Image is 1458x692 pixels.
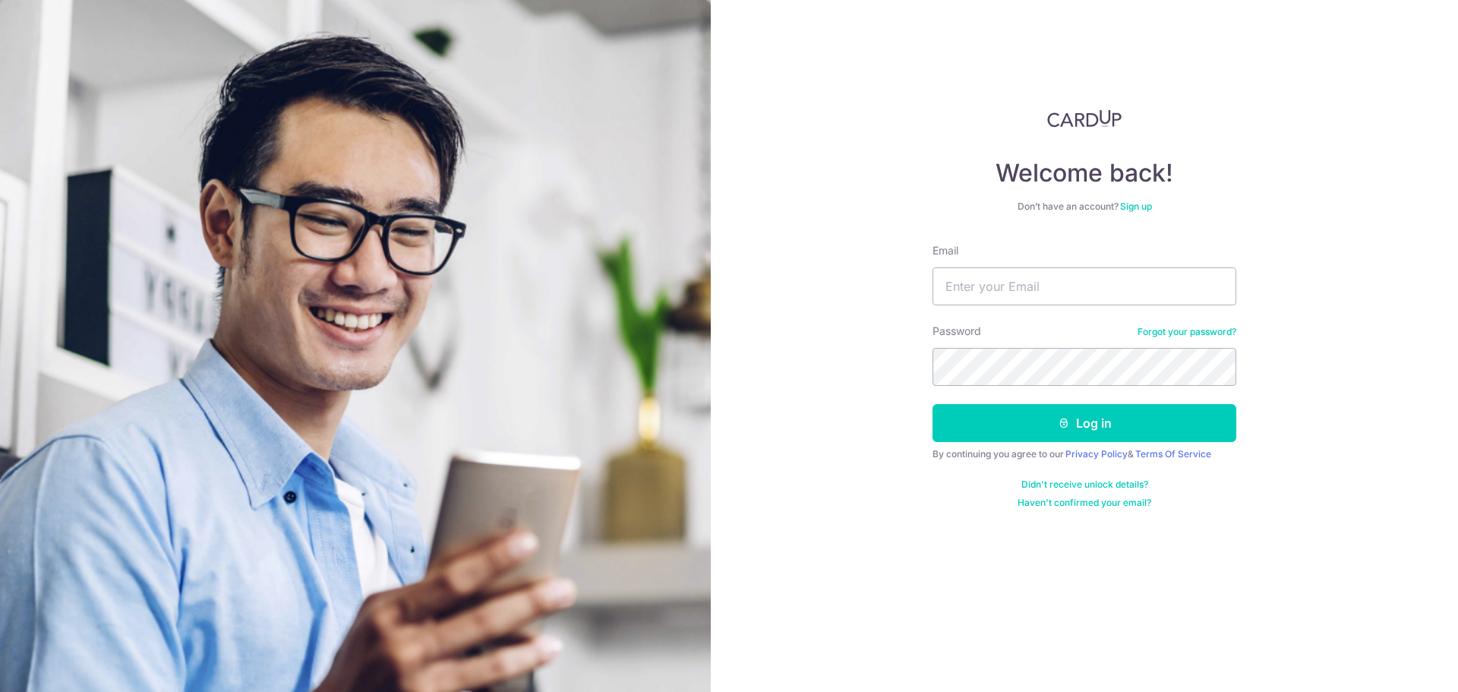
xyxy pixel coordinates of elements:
a: Forgot your password? [1138,326,1236,338]
div: By continuing you agree to our & [933,448,1236,460]
label: Password [933,324,981,339]
div: Don’t have an account? [933,201,1236,213]
label: Email [933,243,958,258]
a: Privacy Policy [1065,448,1128,460]
a: Didn't receive unlock details? [1021,479,1148,491]
img: CardUp Logo [1047,109,1122,128]
input: Enter your Email [933,267,1236,305]
a: Sign up [1120,201,1152,212]
h4: Welcome back! [933,158,1236,188]
button: Log in [933,404,1236,442]
a: Terms Of Service [1135,448,1211,460]
a: Haven't confirmed your email? [1018,497,1151,509]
